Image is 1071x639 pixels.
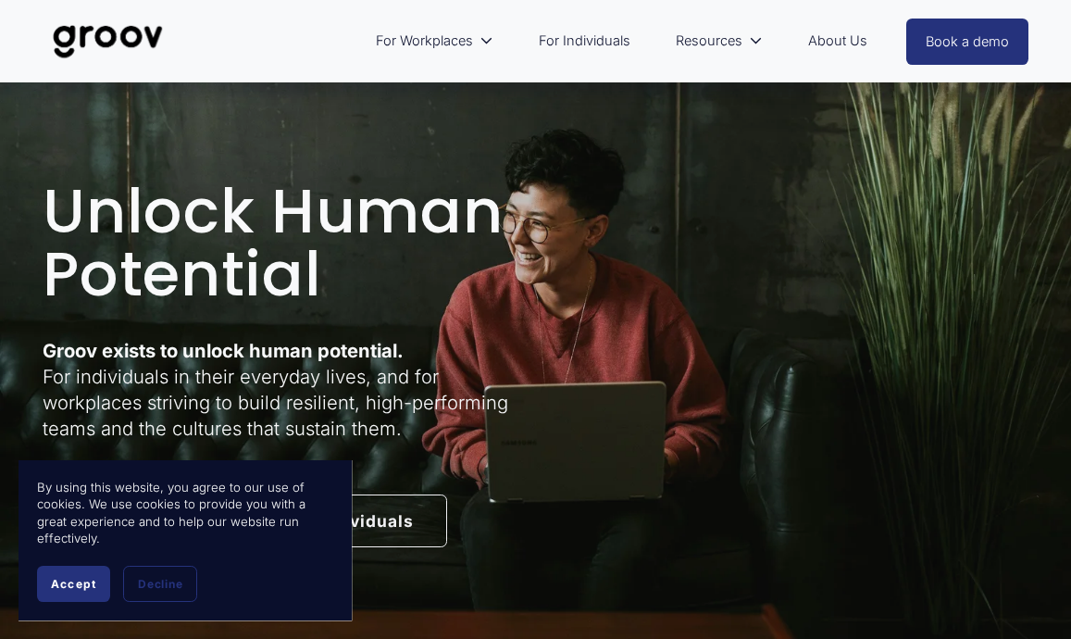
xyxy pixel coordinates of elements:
[43,11,173,72] img: Groov | Unlock Human Potential at Work and in Life
[37,479,333,547] p: By using this website, you agree to our use of cookies. We use cookies to provide you with a grea...
[43,339,404,362] strong: Groov exists to unlock human potential.
[123,566,197,602] button: Decline
[529,19,640,62] a: For Individuals
[376,29,473,53] span: For Workplaces
[37,566,110,602] button: Accept
[51,577,96,591] span: Accept
[43,181,530,307] h1: Unlock Human Potential
[43,338,530,443] p: For individuals in their everyday lives, and for workplaces striving to build resilient, high-per...
[799,19,877,62] a: About Us
[666,19,772,62] a: folder dropdown
[19,460,352,620] section: Cookie banner
[906,19,1028,65] a: Book a demo
[138,577,182,591] span: Decline
[367,19,503,62] a: folder dropdown
[676,29,742,53] span: Resources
